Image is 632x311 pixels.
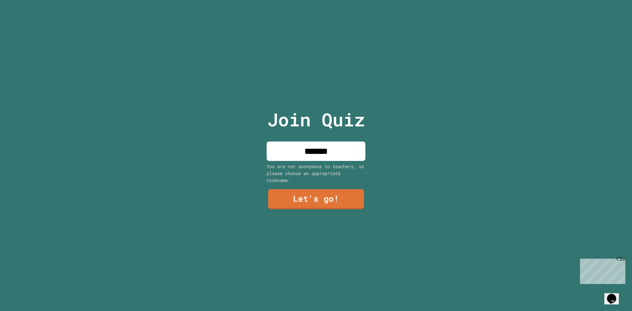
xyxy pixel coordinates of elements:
iframe: chat widget [577,256,625,284]
div: Chat with us now!Close [3,3,45,42]
iframe: chat widget [604,285,625,304]
a: Let's go! [268,189,364,209]
div: You are not anonymous to teachers, so please choose an appropriate nickname. [267,163,365,184]
p: Join Quiz [267,106,365,133]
